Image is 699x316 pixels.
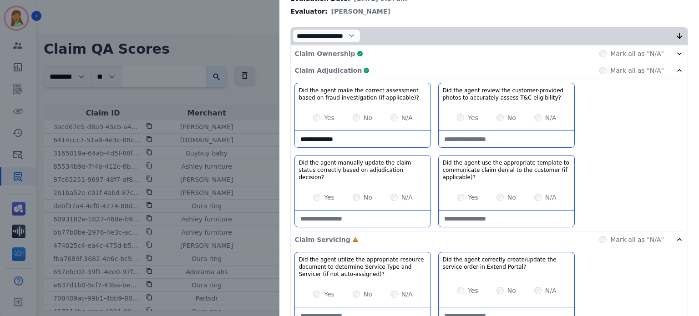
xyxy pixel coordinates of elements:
[545,286,557,295] label: N/A
[442,159,571,181] h3: Did the agent use the appropriate template to communicate claim denial to the customer (if applic...
[294,66,362,75] p: Claim Adjudication
[401,113,413,122] label: N/A
[468,193,478,202] label: Yes
[507,193,516,202] label: No
[324,290,334,299] label: Yes
[507,286,516,295] label: No
[299,87,427,101] h3: Did the agent make the correct assessment based on fraud investigation (if applicable)?
[442,87,571,101] h3: Did the agent review the customer-provided photos to accurately assess T&C eligibility?
[468,286,478,295] label: Yes
[610,66,664,75] label: Mark all as "N/A"
[299,159,427,181] h3: Did the agent manually update the claim status correctly based on adjudication decision?
[364,113,372,122] label: No
[610,235,664,244] label: Mark all as "N/A"
[545,193,557,202] label: N/A
[331,7,390,16] span: [PERSON_NAME]
[294,235,350,244] p: Claim Servicing
[290,7,688,16] div: Evaluator:
[364,290,372,299] label: No
[294,49,355,58] p: Claim Ownership
[468,113,478,122] label: Yes
[507,113,516,122] label: No
[610,49,664,58] label: Mark all as "N/A"
[545,113,557,122] label: N/A
[324,193,334,202] label: Yes
[442,256,571,271] h3: Did the agent correctly create/update the service order in Extend Portal?
[401,193,413,202] label: N/A
[364,193,372,202] label: No
[401,290,413,299] label: N/A
[299,256,427,278] h3: Did the agent utilize the appropriate resource document to determine Service Type and Servicer (i...
[324,113,334,122] label: Yes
